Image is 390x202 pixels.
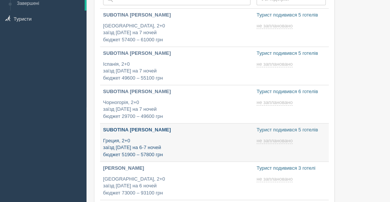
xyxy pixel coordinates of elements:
[103,137,250,158] p: Греция, 2+0 заїзд [DATE] на 6-7 ночей бюджет 51900 – 57800 грн
[256,99,293,106] span: не заплановано
[103,127,250,134] p: SUBOTINA [PERSON_NAME]
[256,176,293,182] span: не заплановано
[256,138,293,144] span: не заплановано
[256,12,326,19] p: Турист подивився 5 готелів
[256,61,293,67] span: не заплановано
[256,99,294,106] a: не заплановано
[100,162,253,200] a: [PERSON_NAME] [GEOGRAPHIC_DATA], 2+0заїзд [DATE] на 6 ночейбюджет 73000 – 93100 грн
[256,23,293,29] span: не заплановано
[256,88,326,95] p: Турист подивився 6 готелів
[103,12,250,19] p: SUBOTINA [PERSON_NAME]
[100,124,253,161] a: SUBOTINA [PERSON_NAME] Греция, 2+0заїзд [DATE] на 6-7 ночейбюджет 51900 – 57800 грн
[103,88,250,95] p: SUBOTINA [PERSON_NAME]
[100,47,253,85] a: SUBOTINA [PERSON_NAME] Іспанія, 2+0заїзд [DATE] на 7 ночейбюджет 49600 – 55100 грн
[256,176,294,182] a: не заплановано
[256,23,294,29] a: не заплановано
[103,99,250,120] p: Чорногорія, 2+0 заїзд [DATE] на 7 ночей бюджет 29700 – 49600 грн
[256,127,326,134] p: Турист подивився 5 готелів
[256,165,326,172] p: Турист подивився 3 готелі
[100,9,253,47] a: SUBOTINA [PERSON_NAME] [GEOGRAPHIC_DATA], 2+0заїзд [DATE] на 7 ночейбюджет 57400 – 61000 грн
[103,50,250,57] p: SUBOTINA [PERSON_NAME]
[103,176,250,197] p: [GEOGRAPHIC_DATA], 2+0 заїзд [DATE] на 6 ночей бюджет 73000 – 93100 грн
[100,85,253,123] a: SUBOTINA [PERSON_NAME] Чорногорія, 2+0заїзд [DATE] на 7 ночейбюджет 29700 – 49600 грн
[256,50,326,57] p: Турист подивився 5 готелів
[256,138,294,144] a: не заплановано
[103,61,250,82] p: Іспанія, 2+0 заїзд [DATE] на 7 ночей бюджет 49600 – 55100 грн
[256,61,294,67] a: не заплановано
[103,165,250,172] p: [PERSON_NAME]
[103,23,250,44] p: [GEOGRAPHIC_DATA], 2+0 заїзд [DATE] на 7 ночей бюджет 57400 – 61000 грн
